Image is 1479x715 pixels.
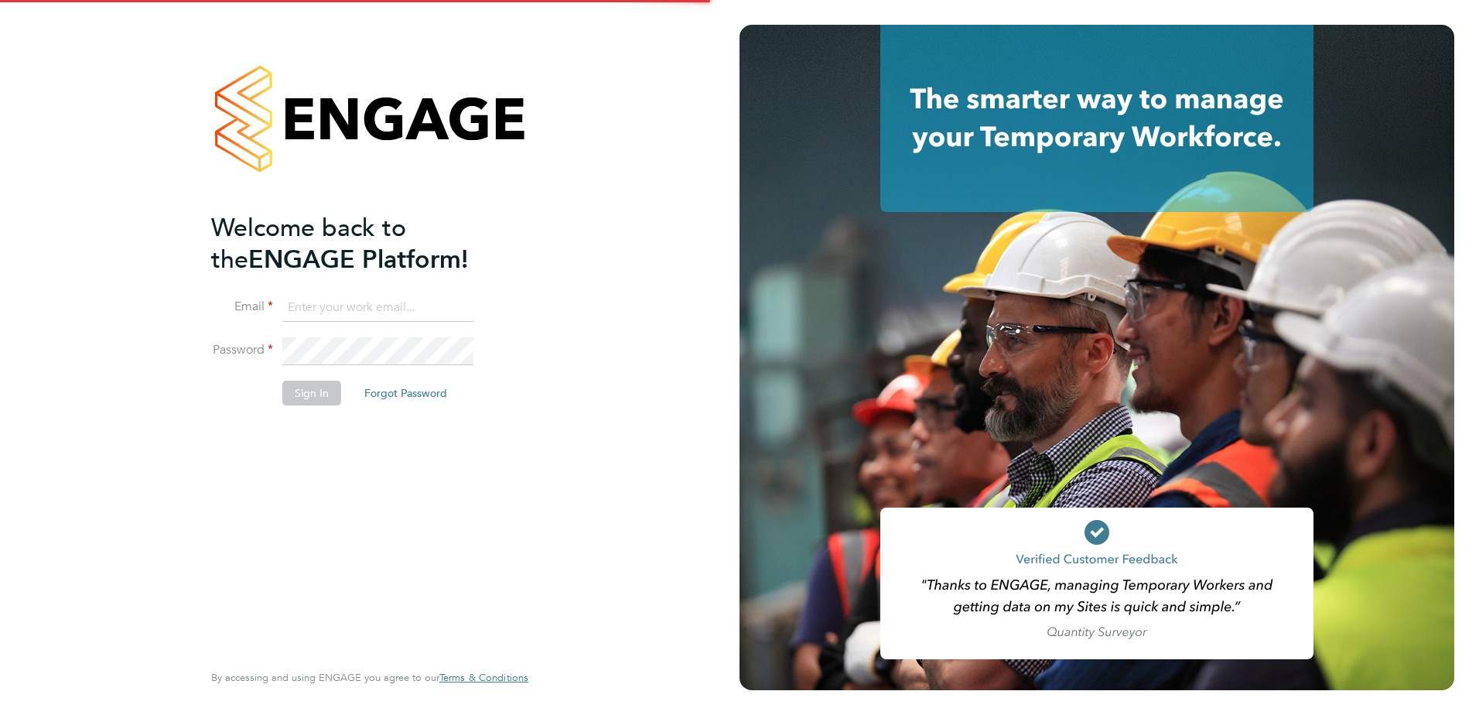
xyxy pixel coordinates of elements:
[282,381,341,405] button: Sign In
[211,212,513,275] h2: ENGAGE Platform!
[282,294,473,322] input: Enter your work email...
[352,381,459,405] button: Forgot Password
[439,672,528,684] a: Terms & Conditions
[211,299,273,315] label: Email
[211,213,406,275] span: Welcome back to the
[211,342,273,358] label: Password
[211,671,528,684] span: By accessing and using ENGAGE you agree to our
